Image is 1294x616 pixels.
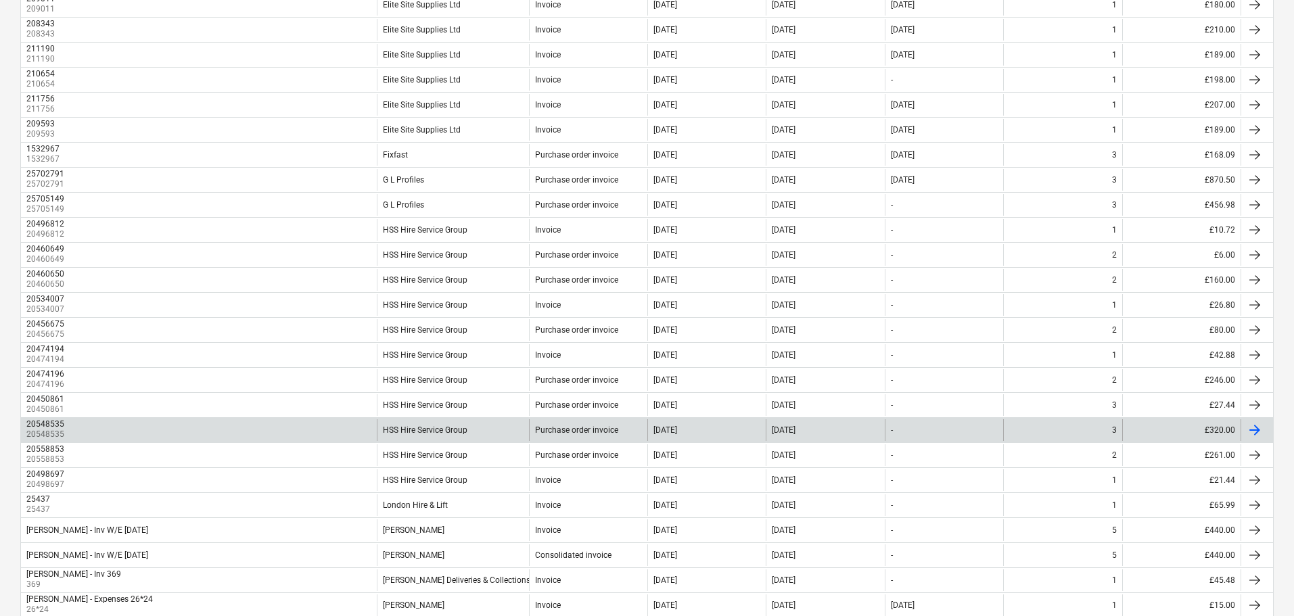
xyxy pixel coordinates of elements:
[26,229,67,240] p: 20496812
[1112,175,1117,185] div: 3
[26,254,67,265] p: 20460649
[653,600,677,610] div: [DATE]
[653,575,677,585] div: [DATE]
[383,250,467,260] div: HSS Hire Service Group
[653,175,677,185] div: [DATE]
[26,525,148,535] div: [PERSON_NAME] - Inv W/E [DATE]
[383,50,461,60] div: Elite Site Supplies Ltd
[383,375,467,385] div: HSS Hire Service Group
[383,75,461,85] div: Elite Site Supplies Ltd
[772,525,795,535] div: [DATE]
[891,325,893,335] div: -
[653,400,677,410] div: [DATE]
[26,579,124,590] p: 369
[383,275,467,285] div: HSS Hire Service Group
[383,150,408,160] div: Fixfast
[26,479,67,490] p: 20498697
[772,250,795,260] div: [DATE]
[26,344,64,354] div: 20474194
[653,375,677,385] div: [DATE]
[383,425,467,435] div: HSS Hire Service Group
[26,144,60,153] div: 1532967
[26,569,121,579] div: [PERSON_NAME] - Inv 369
[891,50,915,60] div: [DATE]
[1122,319,1241,341] div: £80.00
[26,394,64,404] div: 20450861
[891,225,893,235] div: -
[653,125,677,135] div: [DATE]
[26,19,55,28] div: 208343
[772,125,795,135] div: [DATE]
[1122,494,1241,516] div: £65.99
[1122,419,1241,441] div: £320.00
[26,550,148,560] div: [PERSON_NAME] - Inv W/E [DATE]
[653,200,677,210] div: [DATE]
[26,279,67,290] p: 20460650
[26,179,67,190] p: 25702791
[535,75,561,85] div: Invoice
[26,469,64,479] div: 20498697
[653,325,677,335] div: [DATE]
[1122,269,1241,291] div: £160.00
[1112,200,1117,210] div: 3
[383,500,448,510] div: London Hire & Lift
[26,169,64,179] div: 25702791
[1122,69,1241,91] div: £198.00
[26,69,55,78] div: 210654
[772,100,795,110] div: [DATE]
[26,78,57,90] p: 210654
[653,550,677,560] div: [DATE]
[26,128,57,140] p: 209593
[535,600,561,610] div: Invoice
[772,475,795,485] div: [DATE]
[1112,575,1117,585] div: 1
[26,153,62,165] p: 1532967
[26,454,67,465] p: 20558853
[1112,125,1117,135] div: 1
[26,3,57,15] p: 209011
[1122,94,1241,116] div: £207.00
[26,494,50,504] div: 25437
[891,200,893,210] div: -
[26,444,64,454] div: 20558853
[535,300,561,310] div: Invoice
[1112,400,1117,410] div: 3
[891,450,893,460] div: -
[26,28,57,40] p: 208343
[1122,519,1241,541] div: £440.00
[1112,100,1117,110] div: 1
[891,525,893,535] div: -
[535,175,618,185] div: Purchase order invoice
[772,175,795,185] div: [DATE]
[653,525,677,535] div: [DATE]
[26,594,153,604] div: [PERSON_NAME] - Expenses 26*24
[772,300,795,310] div: [DATE]
[772,200,795,210] div: [DATE]
[26,103,57,115] p: 211756
[891,500,893,510] div: -
[535,550,611,560] div: Consolidated invoice
[772,350,795,360] div: [DATE]
[1122,144,1241,166] div: £168.09
[891,275,893,285] div: -
[1122,569,1241,591] div: £45.48
[1112,50,1117,60] div: 1
[772,325,795,335] div: [DATE]
[772,575,795,585] div: [DATE]
[772,275,795,285] div: [DATE]
[535,525,561,535] div: Invoice
[1112,425,1117,435] div: 3
[772,150,795,160] div: [DATE]
[772,425,795,435] div: [DATE]
[653,50,677,60] div: [DATE]
[383,325,467,335] div: HSS Hire Service Group
[383,125,461,135] div: Elite Site Supplies Ltd
[772,50,795,60] div: [DATE]
[772,500,795,510] div: [DATE]
[891,350,893,360] div: -
[26,354,67,365] p: 20474194
[26,379,67,390] p: 20474196
[26,244,64,254] div: 20460649
[1112,550,1117,560] div: 5
[383,525,444,535] div: [PERSON_NAME]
